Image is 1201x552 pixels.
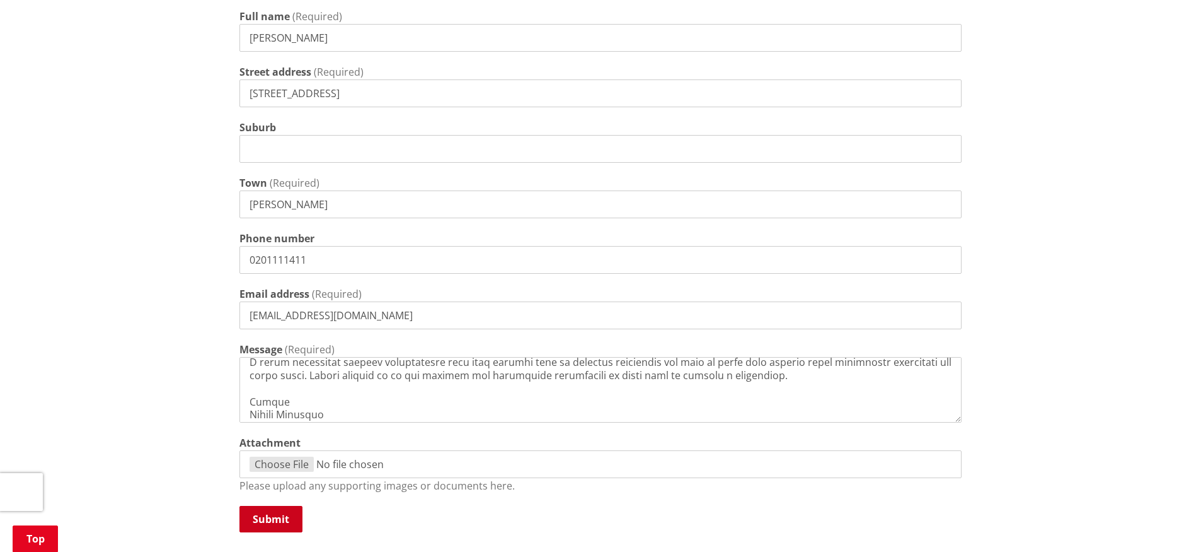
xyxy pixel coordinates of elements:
[239,175,267,191] label: Town
[239,9,290,24] label: Full name
[239,478,962,493] p: Please upload any supporting images or documents here.
[314,65,364,79] span: (Required)
[239,506,302,532] button: Submit
[239,246,962,274] input: e.g. 0800 492 452
[239,24,962,52] input: e.g. John Smith
[239,120,276,135] label: Suburb
[239,342,282,357] label: Message
[270,176,319,190] span: (Required)
[239,286,309,302] label: Email address
[239,450,962,478] input: file
[13,526,58,552] a: Top
[292,9,342,23] span: (Required)
[239,435,301,450] label: Attachment
[1143,499,1188,544] iframe: Messenger Launcher
[312,287,362,301] span: (Required)
[239,231,314,246] label: Phone number
[239,64,311,79] label: Street address
[285,343,335,356] span: (Required)
[239,302,962,329] input: e.g. info@waidc.govt.nz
